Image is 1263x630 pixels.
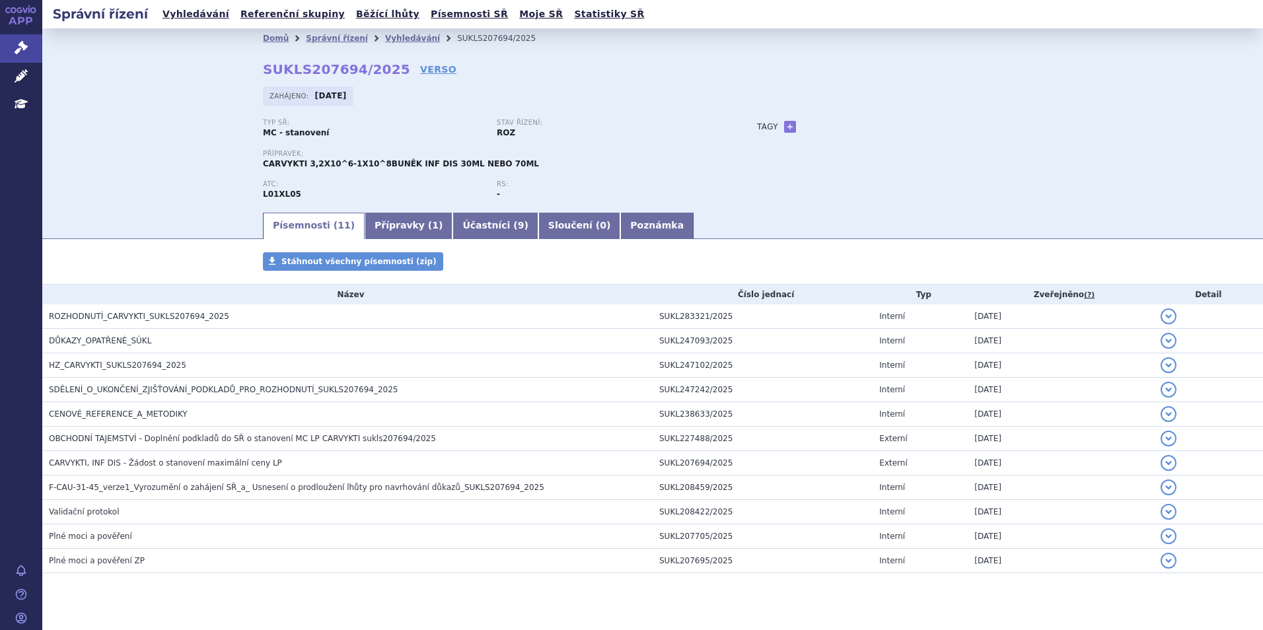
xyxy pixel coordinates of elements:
[427,5,512,23] a: Písemnosti SŘ
[653,475,873,500] td: SUKL208459/2025
[653,304,873,329] td: SUKL283321/2025
[263,180,484,188] p: ATC:
[457,28,553,48] li: SUKLS207694/2025
[968,353,1153,378] td: [DATE]
[306,34,368,43] a: Správní řízení
[263,61,410,77] strong: SUKLS207694/2025
[42,285,653,304] th: Název
[49,483,544,492] span: F-CAU-31-45_verze1_Vyrozumění o zahájení SŘ_a_ Usnesení o prodloužení lhůty pro navrhování důkazů...
[518,220,524,230] span: 9
[879,434,907,443] span: Externí
[968,378,1153,402] td: [DATE]
[263,150,731,158] p: Přípravek:
[653,451,873,475] td: SUKL207694/2025
[1161,528,1176,544] button: detail
[879,361,905,370] span: Interní
[1161,553,1176,569] button: detail
[879,507,905,516] span: Interní
[49,458,282,468] span: CARVYKTI, INF DIS - Žádost o stanovení maximální ceny LP
[757,119,778,135] h3: Tagy
[365,213,452,239] a: Přípravky (1)
[49,361,186,370] span: HZ_CARVYKTI_SUKLS207694_2025
[784,121,796,133] a: +
[653,285,873,304] th: Číslo jednací
[653,329,873,353] td: SUKL247093/2025
[281,257,437,266] span: Stáhnout všechny písemnosti (zip)
[620,213,694,239] a: Poznámka
[538,213,620,239] a: Sloučení (0)
[653,353,873,378] td: SUKL247102/2025
[968,451,1153,475] td: [DATE]
[236,5,349,23] a: Referenční skupiny
[515,5,567,23] a: Moje SŘ
[879,336,905,345] span: Interní
[315,91,347,100] strong: [DATE]
[432,220,439,230] span: 1
[1161,504,1176,520] button: detail
[263,190,301,199] strong: CILTAKABTAGEN AUTOLEUCEL
[570,5,648,23] a: Statistiky SŘ
[879,556,905,565] span: Interní
[42,5,159,23] h2: Správní řízení
[653,500,873,524] td: SUKL208422/2025
[352,5,423,23] a: Běžící lhůty
[49,434,436,443] span: OBCHODNÍ TAJEMSTVÍ - Doplnění podkladů do SŘ o stanovení MC LP CARVYKTI sukls207694/2025
[49,336,151,345] span: DŮKAZY_OPATŘENÉ_SÚKL
[1161,431,1176,446] button: detail
[263,128,329,137] strong: MC - stanovení
[49,556,145,565] span: Plné moci a pověření ZP
[653,427,873,451] td: SUKL227488/2025
[263,119,484,127] p: Typ SŘ:
[1161,455,1176,471] button: detail
[1161,357,1176,373] button: detail
[968,329,1153,353] td: [DATE]
[968,427,1153,451] td: [DATE]
[338,220,350,230] span: 11
[497,119,717,127] p: Stav řízení:
[263,213,365,239] a: Písemnosti (11)
[879,532,905,541] span: Interní
[653,378,873,402] td: SUKL247242/2025
[968,402,1153,427] td: [DATE]
[1161,308,1176,324] button: detail
[968,475,1153,500] td: [DATE]
[653,402,873,427] td: SUKL238633/2025
[968,524,1153,549] td: [DATE]
[1154,285,1263,304] th: Detail
[49,385,398,394] span: SDĚLENÍ_O_UKONČENÍ_ZJIŠŤOVÁNÍ_PODKLADŮ_PRO_ROZHODNUTÍ_SUKLS207694_2025
[159,5,233,23] a: Vyhledávání
[879,312,905,321] span: Interní
[1084,291,1095,300] abbr: (?)
[497,180,717,188] p: RS:
[879,458,907,468] span: Externí
[968,500,1153,524] td: [DATE]
[968,304,1153,329] td: [DATE]
[879,483,905,492] span: Interní
[49,507,120,516] span: Validační protokol
[452,213,538,239] a: Účastníci (9)
[385,34,440,43] a: Vyhledávání
[420,63,456,76] a: VERSO
[600,220,606,230] span: 0
[879,385,905,394] span: Interní
[879,409,905,419] span: Interní
[49,532,132,541] span: Plné moci a pověření
[49,312,229,321] span: ROZHODNUTÍ_CARVYKTI_SUKLS207694_2025
[653,524,873,549] td: SUKL207705/2025
[49,409,188,419] span: CENOVÉ_REFERENCE_A_METODIKY
[270,90,311,101] span: Zahájeno:
[1161,479,1176,495] button: detail
[263,34,289,43] a: Domů
[497,190,500,199] strong: -
[1161,333,1176,349] button: detail
[1161,382,1176,398] button: detail
[968,549,1153,573] td: [DATE]
[653,549,873,573] td: SUKL207695/2025
[263,252,443,271] a: Stáhnout všechny písemnosti (zip)
[497,128,515,137] strong: ROZ
[968,285,1153,304] th: Zveřejněno
[1161,406,1176,422] button: detail
[263,159,539,168] span: CARVYKTI 3,2X10^6-1X10^8BUNĚK INF DIS 30ML NEBO 70ML
[873,285,968,304] th: Typ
